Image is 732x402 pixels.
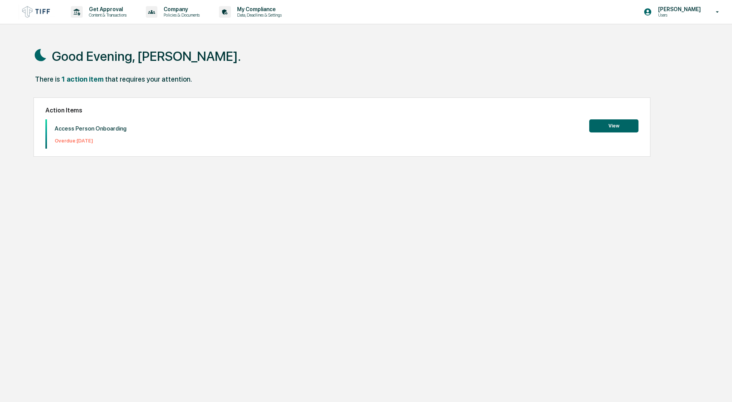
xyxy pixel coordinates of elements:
[105,75,192,83] div: that requires your attention.
[45,107,638,114] h2: Action Items
[18,4,55,19] img: logo
[231,12,286,18] p: Data, Deadlines & Settings
[55,125,127,132] p: Access Person Onboarding
[62,75,104,83] div: 1 action item
[231,6,286,12] p: My Compliance
[83,12,130,18] p: Content & Transactions
[157,6,204,12] p: Company
[157,12,204,18] p: Policies & Documents
[589,122,638,129] a: View
[83,6,130,12] p: Get Approval
[652,6,705,12] p: [PERSON_NAME]
[55,138,127,144] p: Overdue: [DATE]
[52,49,241,64] h1: Good Evening, [PERSON_NAME].
[652,12,705,18] p: Users
[589,119,638,132] button: View
[35,75,60,83] div: There is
